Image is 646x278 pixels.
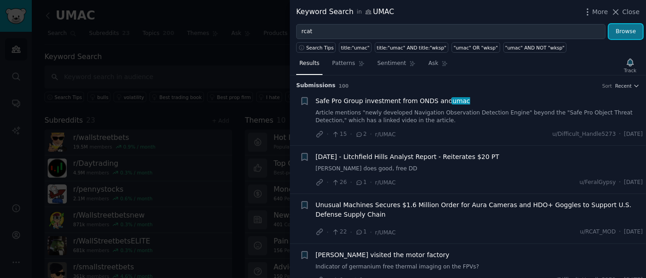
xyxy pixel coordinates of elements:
[622,7,640,17] span: Close
[327,178,328,187] span: ·
[296,6,394,18] div: Keyword Search UMAC
[329,56,368,75] a: Patterns
[602,83,612,89] div: Sort
[428,60,438,68] span: Ask
[327,129,328,139] span: ·
[505,45,565,51] div: "umac" AND NOT "wksp"
[316,263,643,271] a: Indicator of germanium free thermal imaging on the FPVs?
[452,97,471,104] span: umac
[619,179,621,187] span: ·
[296,24,606,40] input: Try a keyword related to your business
[592,7,608,17] span: More
[296,42,336,53] button: Search Tips
[316,96,470,106] span: Safe Pro Group investment from ONDS and
[454,45,498,51] div: "umac" OR "wksp"
[370,228,372,237] span: ·
[615,83,640,89] button: Recent
[425,56,451,75] a: Ask
[339,83,349,89] span: 100
[452,42,500,53] a: "umac" OR "wksp"
[350,129,352,139] span: ·
[296,82,336,90] span: Submission s
[619,130,621,139] span: ·
[332,60,355,68] span: Patterns
[350,178,352,187] span: ·
[316,109,643,125] a: Article mentions "newly developed Navigation Observation Detection Engine" beyond the "Safe Pro O...
[619,228,621,236] span: ·
[355,130,367,139] span: 2
[611,7,640,17] button: Close
[339,42,372,53] a: title:"umac"
[296,56,323,75] a: Results
[375,229,396,236] span: r/UMAC
[377,45,446,51] div: title:"umac" AND title:"wksp"
[332,130,347,139] span: 15
[375,131,396,138] span: r/UMAC
[624,130,643,139] span: [DATE]
[355,179,367,187] span: 1
[624,179,643,187] span: [DATE]
[375,179,396,186] span: r/UMAC
[316,152,500,162] a: [DATE] - Litchfield Hills Analyst Report - Reiterates $20 PT
[370,178,372,187] span: ·
[609,24,643,40] button: Browse
[316,165,643,173] a: [PERSON_NAME] does good, free DD
[503,42,567,53] a: "umac" AND NOT "wksp"
[624,228,643,236] span: [DATE]
[357,8,362,16] span: in
[552,130,616,139] span: u/Difficult_Handle5273
[375,42,448,53] a: title:"umac" AND title:"wksp"
[316,250,450,260] a: [PERSON_NAME] visited the motor factory
[306,45,334,51] span: Search Tips
[299,60,319,68] span: Results
[332,179,347,187] span: 26
[378,60,406,68] span: Sentiment
[350,228,352,237] span: ·
[583,7,608,17] button: More
[316,200,643,219] a: Unusual Machines Secures $1.6 Million Order for Aura Cameras and HDO+ Goggles to Support U.S. Def...
[341,45,370,51] div: title:"umac"
[580,179,616,187] span: u/FeralGypsy
[580,228,616,236] span: u/RCAT_MOD
[327,228,328,237] span: ·
[332,228,347,236] span: 22
[370,129,372,139] span: ·
[615,83,631,89] span: Recent
[316,96,470,106] a: Safe Pro Group investment from ONDS andumac
[374,56,419,75] a: Sentiment
[355,228,367,236] span: 1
